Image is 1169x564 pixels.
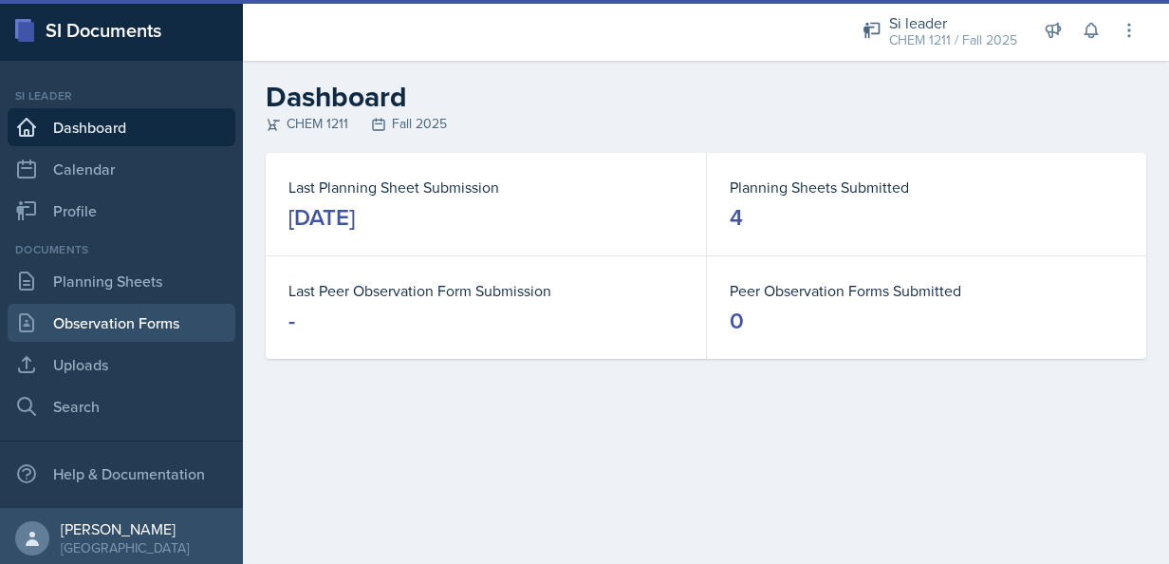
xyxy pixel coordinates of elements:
[8,262,235,300] a: Planning Sheets
[730,176,1123,198] dt: Planning Sheets Submitted
[8,192,235,230] a: Profile
[730,306,744,336] div: 0
[8,241,235,258] div: Documents
[266,80,1146,114] h2: Dashboard
[288,306,295,336] div: -
[8,108,235,146] a: Dashboard
[288,176,683,198] dt: Last Planning Sheet Submission
[8,387,235,425] a: Search
[8,304,235,342] a: Observation Forms
[8,455,235,493] div: Help & Documentation
[61,519,189,538] div: [PERSON_NAME]
[889,30,1017,50] div: CHEM 1211 / Fall 2025
[266,114,1146,134] div: CHEM 1211 Fall 2025
[8,150,235,188] a: Calendar
[288,202,355,233] div: [DATE]
[288,279,683,302] dt: Last Peer Observation Form Submission
[730,279,1123,302] dt: Peer Observation Forms Submitted
[8,346,235,384] a: Uploads
[730,202,743,233] div: 4
[889,11,1017,34] div: Si leader
[61,538,189,557] div: [GEOGRAPHIC_DATA]
[8,87,235,104] div: Si leader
